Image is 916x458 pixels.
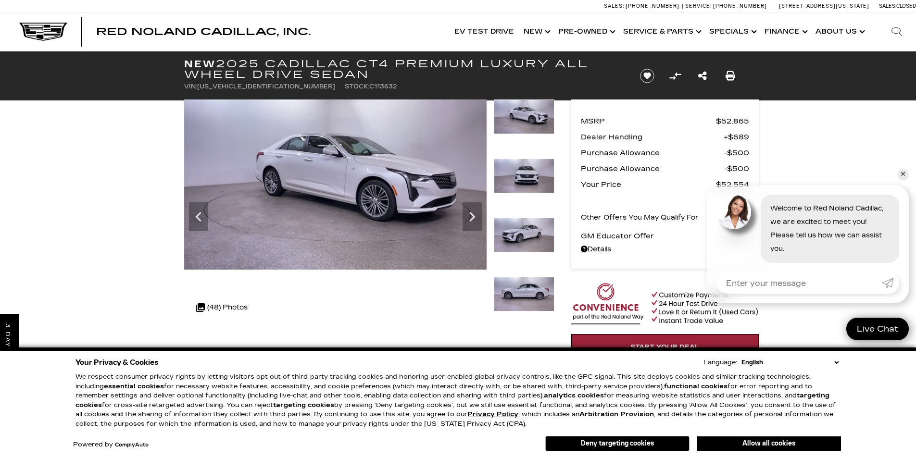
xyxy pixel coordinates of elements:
[716,178,749,191] span: $52,554
[760,12,811,51] a: Finance
[664,383,728,390] strong: functional cookies
[846,318,909,340] a: Live Chat
[879,3,896,9] span: Sales:
[713,3,767,9] span: [PHONE_NUMBER]
[896,3,916,9] span: Closed
[463,202,482,231] div: Next
[184,99,487,270] img: New 2025 Crystal White Tricoat Cadillac Premium Luxury image 2
[761,195,899,263] div: Welcome to Red Noland Cadillac, we are excited to meet you! Please tell us how we can assist you.
[604,3,682,9] a: Sales: [PHONE_NUMBER]
[96,26,311,37] span: Red Noland Cadillac, Inc.
[96,27,311,37] a: Red Noland Cadillac, Inc.
[779,3,869,9] a: [STREET_ADDRESS][US_STATE]
[626,3,679,9] span: [PHONE_NUMBER]
[581,146,724,160] span: Purchase Allowance
[716,195,751,229] img: Agent profile photo
[544,392,604,399] strong: analytics cookies
[494,277,554,311] img: New 2025 Crystal White Tricoat Cadillac Premium Luxury image 5
[581,178,716,191] span: Your Price
[75,392,829,409] strong: targeting cookies
[197,83,335,90] span: [US_VEHICLE_IDENTIFICATION_NUMBER]
[630,343,700,351] span: Start Your Deal
[494,218,554,252] img: New 2025 Crystal White Tricoat Cadillac Premium Luxury image 4
[450,12,519,51] a: EV Test Drive
[724,130,749,144] span: $689
[545,436,690,451] button: Deny targeting cookies
[882,272,899,294] a: Submit
[553,12,618,51] a: Pre-Owned
[697,436,841,451] button: Allow all cookies
[581,130,724,144] span: Dealer Handling
[115,442,149,448] a: ComplyAuto
[345,83,369,90] span: Stock:
[668,69,682,83] button: Compare Vehicle
[811,12,868,51] a: About Us
[581,162,724,175] span: Purchase Allowance
[581,211,699,224] p: Other Offers You May Qualify For
[581,178,749,191] a: Your Price $52,554
[739,358,841,367] select: Language Select
[369,83,397,90] span: C113632
[637,68,658,84] button: Save vehicle
[698,69,707,83] a: Share this New 2025 Cadillac CT4 Premium Luxury All Wheel Drive Sedan
[184,59,624,80] h1: 2025 Cadillac CT4 Premium Luxury All Wheel Drive Sedan
[581,243,749,256] a: Details
[685,3,712,9] span: Service:
[73,442,149,448] div: Powered by
[467,410,518,418] a: Privacy Policy
[184,83,197,90] span: VIN:
[581,162,749,175] a: Purchase Allowance $500
[19,23,67,41] img: Cadillac Dark Logo with Cadillac White Text
[581,114,716,128] span: MSRP
[75,356,159,369] span: Your Privacy & Cookies
[104,383,164,390] strong: essential cookies
[579,410,654,418] strong: Arbitration Provision
[184,58,216,70] strong: New
[724,162,749,175] span: $500
[75,372,841,429] p: We respect consumer privacy rights by letting visitors opt out of third-party tracking cookies an...
[704,12,760,51] a: Specials
[618,12,704,51] a: Service & Parts
[581,114,749,128] a: MSRP $52,865
[852,323,903,334] span: Live Chat
[604,3,624,9] span: Sales:
[519,12,553,51] a: New
[581,130,749,144] a: Dealer Handling $689
[724,146,749,160] span: $500
[581,229,727,243] span: GM Educator Offer
[581,146,749,160] a: Purchase Allowance $500
[581,229,749,243] a: GM Educator Offer $500
[571,334,759,360] a: Start Your Deal
[273,401,334,409] strong: targeting cookies
[494,159,554,193] img: New 2025 Crystal White Tricoat Cadillac Premium Luxury image 3
[189,202,208,231] div: Previous
[716,272,882,294] input: Enter your message
[703,359,737,366] div: Language:
[494,99,554,134] img: New 2025 Crystal White Tricoat Cadillac Premium Luxury image 2
[716,114,749,128] span: $52,865
[682,3,769,9] a: Service: [PHONE_NUMBER]
[726,69,735,83] a: Print this New 2025 Cadillac CT4 Premium Luxury All Wheel Drive Sedan
[191,296,252,319] div: (48) Photos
